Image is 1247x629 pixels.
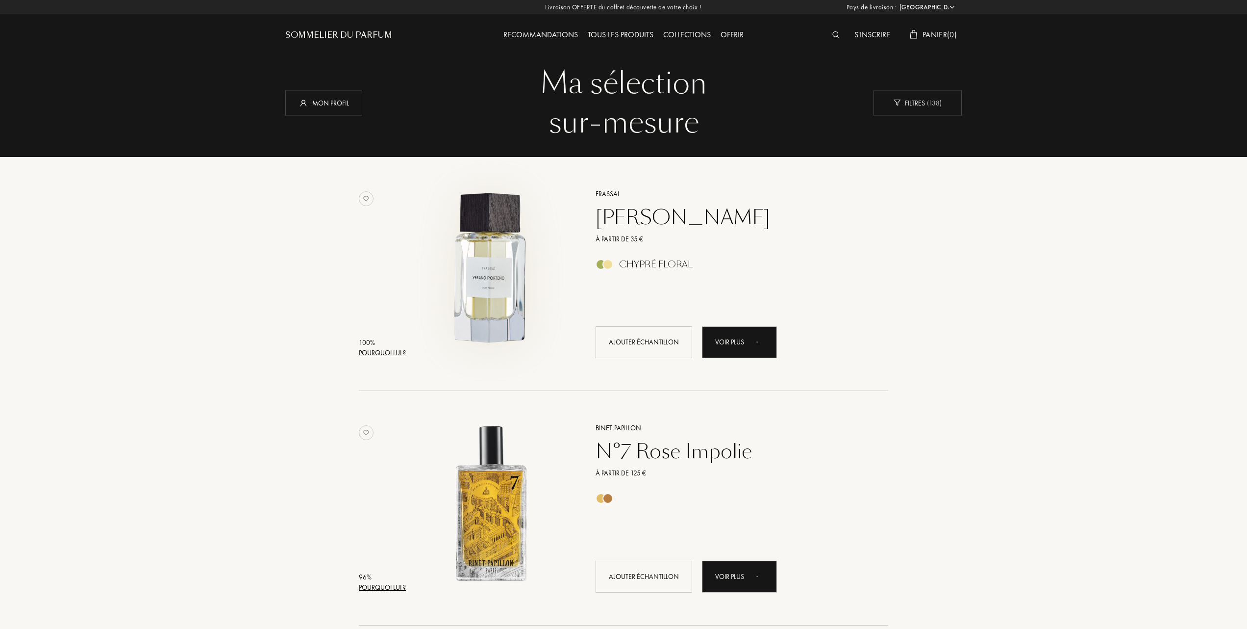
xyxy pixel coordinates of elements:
a: N°7 Rose Impolie [588,440,874,463]
a: Offrir [716,29,748,40]
a: Voir plusanimation [702,326,777,358]
div: Recommandations [499,29,583,42]
a: [PERSON_NAME] [588,206,874,229]
div: Voir plus [702,561,777,593]
div: Pourquoi lui ? [359,582,406,593]
img: cart_white.svg [910,30,918,39]
div: Tous les produits [583,29,658,42]
a: Verano Porteño Frassai [409,177,581,369]
div: animation [753,332,773,351]
div: Voir plus [702,326,777,358]
a: Recommandations [499,29,583,40]
div: animation [753,566,773,586]
a: S'inscrire [849,29,895,40]
div: 100 % [359,338,406,348]
img: N°7 Rose Impolie Binet-Papillon [409,421,573,585]
a: À partir de 125 € [588,468,874,478]
div: Mon profil [285,90,362,115]
a: Tous les produits [583,29,658,40]
div: Ajouter échantillon [596,326,692,358]
span: ( 138 ) [925,98,942,107]
a: N°7 Rose Impolie Binet-Papillon [409,411,581,603]
img: Verano Porteño Frassai [409,187,573,351]
div: Filtres [873,90,962,115]
a: Sommelier du Parfum [285,29,392,41]
a: Collections [658,29,716,40]
a: Voir plusanimation [702,561,777,593]
img: new_filter_w.svg [894,100,901,106]
a: Binet-Papillon [588,423,874,433]
div: Ma sélection [293,64,954,103]
span: Pays de livraison : [847,2,897,12]
div: Pourquoi lui ? [359,348,406,358]
img: no_like_p.png [359,425,374,440]
img: profil_icn_w.svg [299,98,308,107]
div: Offrir [716,29,748,42]
div: 96 % [359,572,406,582]
img: search_icn_white.svg [832,31,840,38]
div: S'inscrire [849,29,895,42]
a: À partir de 35 € [588,234,874,244]
div: Ajouter échantillon [596,561,692,593]
div: Chypré Floral [619,259,693,270]
div: Collections [658,29,716,42]
span: Panier ( 0 ) [923,29,957,40]
div: sur-mesure [293,103,954,142]
a: Frassai [588,189,874,199]
a: Chypré Floral [588,262,874,272]
img: no_like_p.png [359,191,374,206]
img: arrow_w.png [948,3,956,11]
